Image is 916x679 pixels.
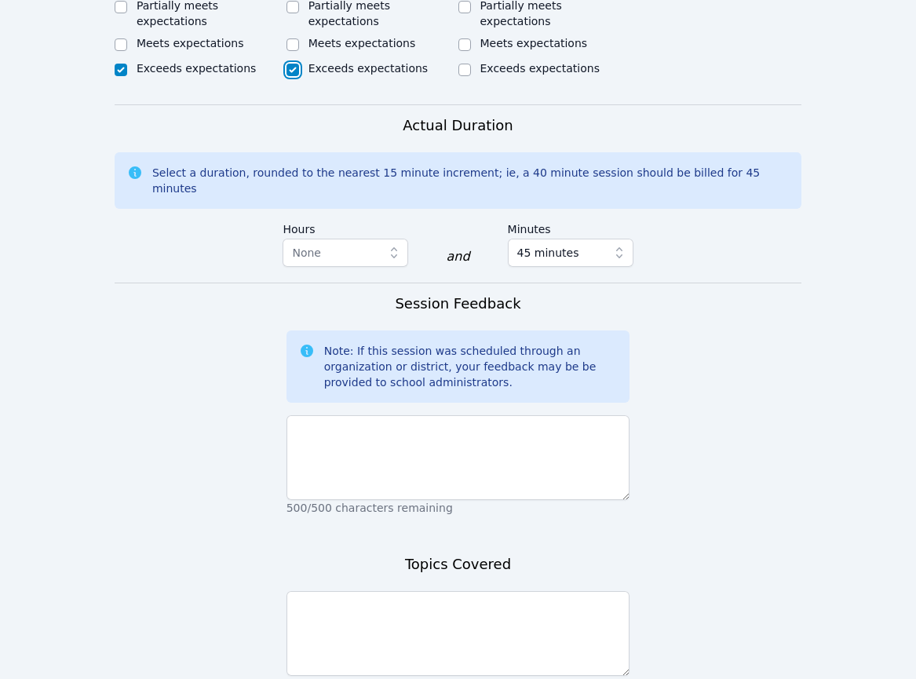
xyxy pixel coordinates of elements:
div: and [446,247,469,266]
div: Note: If this session was scheduled through an organization or district, your feedback may be be ... [324,343,618,390]
label: Meets expectations [137,37,244,49]
h3: Actual Duration [403,115,513,137]
label: Meets expectations [480,37,588,49]
label: Meets expectations [308,37,416,49]
button: None [283,239,408,267]
label: Exceeds expectations [137,62,256,75]
label: Exceeds expectations [480,62,600,75]
span: None [292,246,321,259]
label: Exceeds expectations [308,62,428,75]
h3: Topics Covered [405,553,511,575]
span: 45 minutes [517,243,579,262]
h3: Session Feedback [395,293,520,315]
label: Minutes [508,215,633,239]
button: 45 minutes [508,239,633,267]
p: 500/500 characters remaining [286,500,630,516]
label: Hours [283,215,408,239]
div: Select a duration, rounded to the nearest 15 minute increment; ie, a 40 minute session should be ... [152,165,789,196]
